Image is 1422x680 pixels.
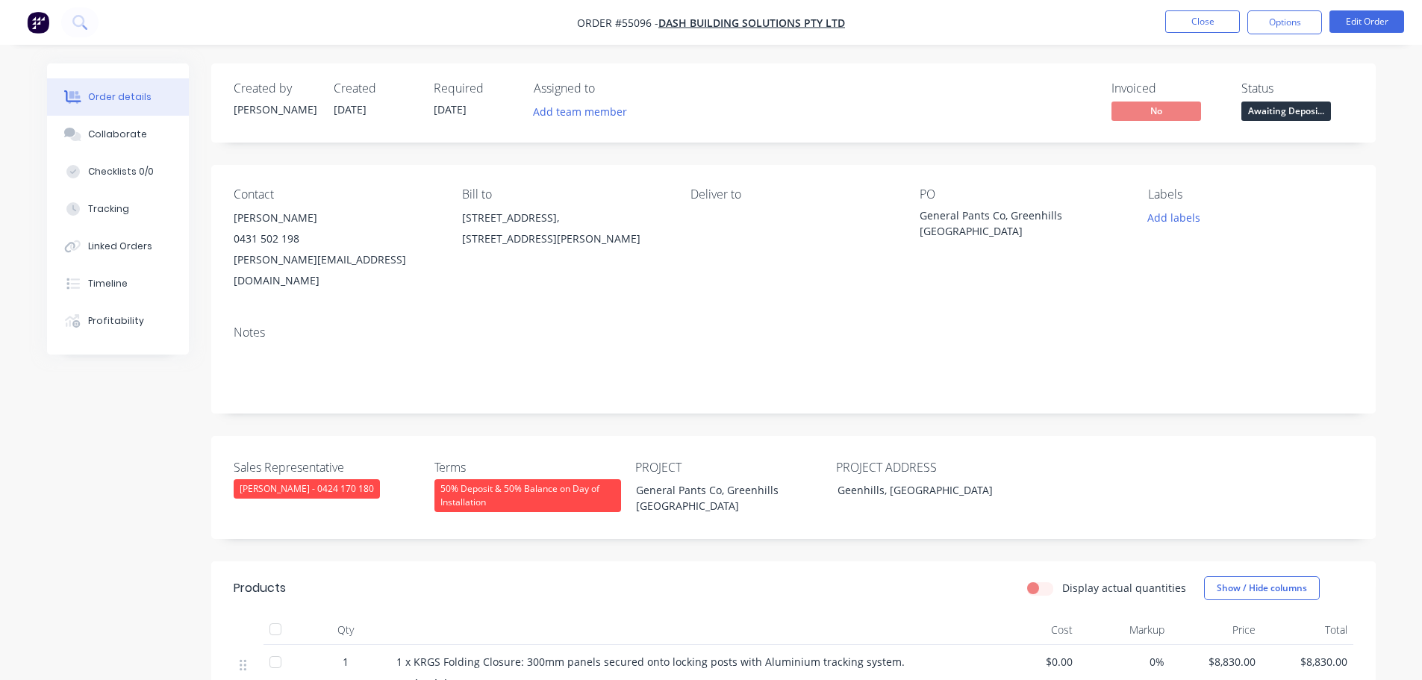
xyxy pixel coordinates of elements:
div: Checklists 0/0 [88,165,154,178]
img: Factory [27,11,49,34]
button: Awaiting Deposi... [1241,102,1331,124]
button: Edit Order [1329,10,1404,33]
div: [PERSON_NAME] [234,102,316,117]
div: Linked Orders [88,240,152,253]
div: Total [1262,615,1353,645]
div: [PERSON_NAME] - 0424 170 180 [234,479,380,499]
div: 0431 502 198 [234,228,438,249]
div: PO [920,187,1124,202]
div: Labels [1148,187,1353,202]
button: Timeline [47,265,189,302]
button: Add team member [525,102,634,122]
button: Tracking [47,190,189,228]
div: Contact [234,187,438,202]
div: Assigned to [534,81,683,96]
div: Qty [301,615,390,645]
button: Linked Orders [47,228,189,265]
div: General Pants Co, Greenhills [GEOGRAPHIC_DATA] [624,479,811,517]
div: Tracking [88,202,129,216]
span: No [1111,102,1201,120]
div: Geenhills, [GEOGRAPHIC_DATA] [826,479,1012,501]
span: 1 x KRGS Folding Closure: 300mm panels secured onto locking posts with Aluminium tracking system. [396,655,905,669]
span: 1 [343,654,349,670]
div: Notes [234,325,1353,340]
div: Order details [88,90,152,104]
div: Price [1170,615,1262,645]
button: Options [1247,10,1322,34]
div: Timeline [88,277,128,290]
button: Checklists 0/0 [47,153,189,190]
div: Required [434,81,516,96]
div: [PERSON_NAME] [234,208,438,228]
div: General Pants Co, Greenhills [GEOGRAPHIC_DATA] [920,208,1106,239]
button: Order details [47,78,189,116]
span: Awaiting Deposi... [1241,102,1331,120]
div: Collaborate [88,128,147,141]
button: Close [1165,10,1240,33]
div: [PERSON_NAME]0431 502 198[PERSON_NAME][EMAIL_ADDRESS][DOMAIN_NAME] [234,208,438,291]
div: Status [1241,81,1353,96]
div: Markup [1079,615,1170,645]
button: Add labels [1140,208,1209,228]
div: [STREET_ADDRESS], [462,208,667,228]
span: 0% [1085,654,1164,670]
span: $8,830.00 [1267,654,1347,670]
div: Products [234,579,286,597]
label: Sales Representative [234,458,420,476]
label: PROJECT ADDRESS [836,458,1023,476]
div: Created by [234,81,316,96]
span: [DATE] [434,102,467,116]
div: 50% Deposit & 50% Balance on Day of Installation [434,479,621,512]
button: Show / Hide columns [1204,576,1320,600]
div: Deliver to [690,187,895,202]
button: Collaborate [47,116,189,153]
div: Created [334,81,416,96]
span: $0.00 [994,654,1073,670]
div: [PERSON_NAME][EMAIL_ADDRESS][DOMAIN_NAME] [234,249,438,291]
div: Bill to [462,187,667,202]
div: Invoiced [1111,81,1223,96]
span: Order #55096 - [577,16,658,30]
div: Profitability [88,314,144,328]
label: PROJECT [635,458,822,476]
span: $8,830.00 [1176,654,1256,670]
div: Cost [988,615,1079,645]
button: Add team member [534,102,635,122]
label: Terms [434,458,621,476]
span: [DATE] [334,102,367,116]
div: [STREET_ADDRESS],[STREET_ADDRESS][PERSON_NAME] [462,208,667,255]
a: Dash Building Solutions Pty Ltd [658,16,845,30]
div: [STREET_ADDRESS][PERSON_NAME] [462,228,667,249]
label: Display actual quantities [1062,580,1186,596]
button: Profitability [47,302,189,340]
